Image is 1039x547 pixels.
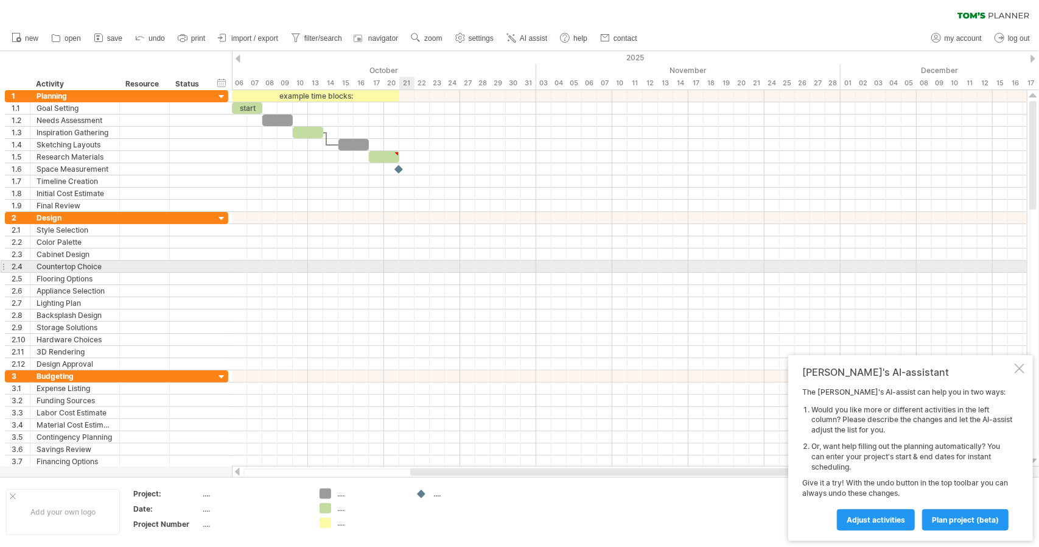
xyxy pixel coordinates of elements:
div: 1.8 [12,188,30,199]
div: [PERSON_NAME]'s AI-assistant [802,366,1012,378]
div: Lighting Plan [37,297,113,309]
div: Thursday, 16 October 2025 [354,77,369,90]
div: Needs Assessment [37,115,113,126]
div: Friday, 7 November 2025 [597,77,612,90]
div: Friday, 14 November 2025 [673,77,688,90]
a: open [48,30,85,46]
a: log out [992,30,1034,46]
div: Friday, 17 October 2025 [369,77,384,90]
div: Tuesday, 2 December 2025 [856,77,871,90]
div: 2.4 [12,261,30,272]
div: 1.9 [12,200,30,211]
div: 2.9 [12,322,30,333]
li: Or, want help filling out the planning automatically? You can enter your project's start & end da... [811,442,1012,472]
div: 2 [12,212,30,224]
div: Thursday, 20 November 2025 [734,77,749,90]
div: Monday, 3 November 2025 [536,77,551,90]
div: 2.3 [12,249,30,260]
a: my account [928,30,985,46]
a: help [557,30,591,46]
span: my account [945,34,982,43]
span: contact [614,34,637,43]
div: Tuesday, 21 October 2025 [399,77,415,90]
div: 1.7 [12,175,30,187]
div: example time blocks: [232,90,399,102]
div: 1.2 [12,115,30,126]
div: Friday, 5 December 2025 [901,77,917,90]
div: 3.5 [12,431,30,443]
div: start [232,102,262,114]
div: November 2025 [536,64,841,77]
div: Friday, 21 November 2025 [749,77,764,90]
div: Design [37,212,113,224]
div: 2.11 [12,346,30,358]
div: Expense Listing [37,383,113,394]
a: print [175,30,209,46]
div: Monday, 13 October 2025 [308,77,323,90]
div: Tuesday, 9 December 2025 [932,77,947,90]
span: import / export [231,34,278,43]
div: .... [337,489,404,499]
a: contact [597,30,641,46]
div: Thursday, 27 November 2025 [810,77,825,90]
div: Final Review [37,200,113,211]
span: Adjust activities [847,515,905,524]
div: Thursday, 9 October 2025 [278,77,293,90]
div: Backsplash Design [37,309,113,321]
div: Wednesday, 26 November 2025 [795,77,810,90]
div: Tuesday, 25 November 2025 [780,77,795,90]
div: Monday, 1 December 2025 [841,77,856,90]
span: zoom [424,34,442,43]
div: 2.10 [12,334,30,345]
div: Cabinet Design [37,249,113,260]
span: open [65,34,81,43]
div: 1.3 [12,127,30,138]
div: 1.1 [12,102,30,114]
div: 3D Rendering [37,346,113,358]
div: October 2025 [186,64,536,77]
div: 3.7 [12,456,30,467]
div: Material Cost Estimate [37,419,113,431]
div: Project: [133,489,200,499]
div: Space Measurement [37,163,113,175]
div: Wednesday, 17 December 2025 [1023,77,1038,90]
div: Financing Options [37,456,113,467]
div: Status [175,78,202,90]
a: Adjust activities [837,509,915,531]
div: Flooring Options [37,273,113,284]
div: Contingency Planning [37,431,113,443]
div: Tuesday, 14 October 2025 [323,77,338,90]
div: 2.7 [12,297,30,309]
div: Timeline Creation [37,175,113,187]
div: 1.5 [12,151,30,163]
span: settings [469,34,494,43]
a: filter/search [288,30,346,46]
div: Thursday, 11 December 2025 [962,77,978,90]
div: Sketching Layouts [37,139,113,150]
div: Monday, 24 November 2025 [764,77,780,90]
div: Thursday, 23 October 2025 [430,77,445,90]
div: 3.2 [12,395,30,406]
div: 3.1 [12,383,30,394]
div: Funding Sources [37,395,113,406]
div: 1.6 [12,163,30,175]
div: 1 [12,90,30,102]
div: 2.8 [12,309,30,321]
div: .... [337,503,404,513]
div: Resource [125,78,163,90]
div: Savings Review [37,443,113,455]
div: Friday, 12 December 2025 [978,77,993,90]
div: 3 [12,370,30,382]
a: undo [132,30,169,46]
a: import / export [215,30,282,46]
div: Goal Setting [37,102,113,114]
a: zoom [408,30,446,46]
div: Monday, 10 November 2025 [612,77,628,90]
div: Color Palette [37,236,113,248]
div: Friday, 28 November 2025 [825,77,841,90]
div: Thursday, 6 November 2025 [582,77,597,90]
div: .... [203,519,305,529]
li: Would you like more or different activities in the left column? Please describe the changes and l... [811,405,1012,436]
div: Monday, 6 October 2025 [232,77,247,90]
div: Add your own logo [6,489,120,535]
